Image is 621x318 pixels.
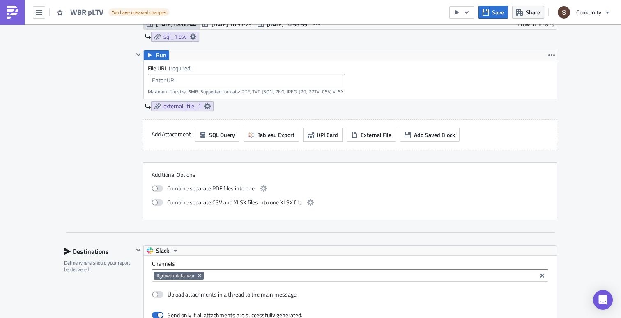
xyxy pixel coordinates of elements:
span: Save [492,8,504,16]
span: You have unsaved changes [112,9,166,16]
label: Additional Options [152,171,548,179]
span: Slack [156,246,169,255]
button: External File [347,128,396,142]
p: This is the automated weekly report for pLTV for the WBR! Remember that these values are MTD. [3,12,392,19]
span: Tableau Export [258,130,294,139]
span: Combine separate CSV and XLSX files into one XLSX file [167,197,301,207]
img: Avatar [557,5,571,19]
a: sql_1.csv [151,32,199,42]
span: Add Saved Block [414,130,455,139]
span: Run [156,50,166,60]
input: Enter URL [148,74,345,86]
div: Open Intercom Messenger [593,290,613,310]
span: SQL Query [209,130,235,139]
button: Share [512,6,544,19]
button: Hide content [133,50,143,60]
label: Channels [152,260,548,267]
span: external_file_1 [163,102,201,110]
span: #growth-data-wbr [156,272,195,279]
button: Run [144,50,169,60]
div: Maximum file size: 5MB. Supported formats: PDF, TXT, JSON, PNG, JPEG, JPG, PPTX, CSV, XLSX. [148,88,345,95]
button: KPI Card [303,128,343,142]
body: Rich Text Area. Press ALT-0 for help. [3,3,392,19]
button: CookUnity [553,3,615,21]
span: External File [361,130,391,139]
div: Define where should your report be delivered. [64,260,133,272]
span: CookUnity [576,8,601,16]
span: WBR pLTV [70,7,104,17]
span: KPI Card [317,130,338,139]
label: Add Attachment [152,128,191,140]
span: sql_1.csv [163,33,187,40]
p: Hey @[PERSON_NAME]! [3,3,392,10]
button: Add Saved Block [400,128,460,142]
span: Combine separate PDF files into one [167,183,255,193]
button: Remove Tag [196,272,204,280]
a: external_file_1 [151,101,214,111]
button: Hide content [133,245,143,255]
button: Tableau Export [244,128,299,142]
label: Upload attachments in a thread to the main message [152,291,297,298]
span: Share [526,8,540,16]
div: Destinations [64,245,133,258]
span: (required) [169,64,192,72]
button: Save [478,6,508,19]
label: File URL [148,65,345,72]
button: SQL Query [195,128,239,142]
button: Clear selected items [537,271,547,281]
img: PushMetrics [6,6,19,19]
button: Slack [144,246,182,255]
